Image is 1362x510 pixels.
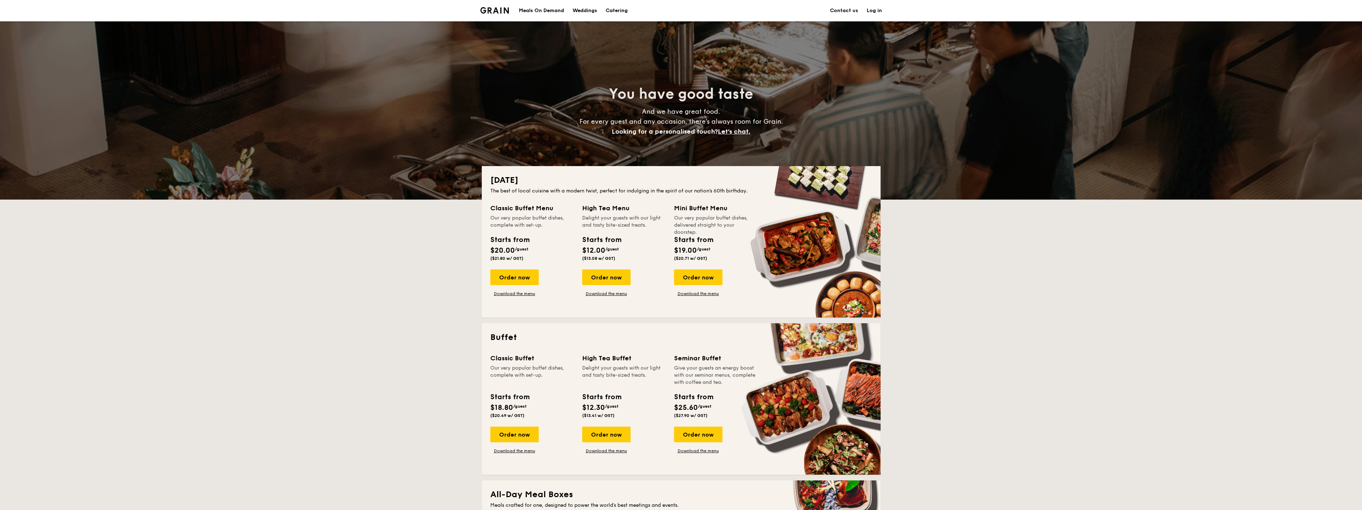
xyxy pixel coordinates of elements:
[490,235,529,245] div: Starts from
[490,365,574,386] div: Our very popular buffet dishes, complete with set-up.
[582,353,666,363] div: High Tea Buffet
[582,365,666,386] div: Delight your guests with our light and tasty bite-sized treats.
[490,246,515,255] span: $20.00
[582,427,631,442] div: Order now
[582,392,621,402] div: Starts from
[718,128,750,135] span: Let's chat.
[612,128,718,135] span: Looking for a personalised touch?
[674,365,757,386] div: Give your guests an energy boost with our seminar menus, complete with coffee and tea.
[674,215,757,229] div: Our very popular buffet dishes, delivered straight to your doorstep.
[513,404,527,409] span: /guest
[480,7,509,14] img: Grain
[490,392,529,402] div: Starts from
[674,413,708,418] span: ($27.90 w/ GST)
[674,448,722,454] a: Download the menu
[490,489,872,500] h2: All-Day Meal Boxes
[490,502,872,509] div: Meals crafted for one, designed to power the world's best meetings and events.
[698,404,711,409] span: /guest
[490,269,539,285] div: Order now
[579,108,783,135] span: And we have great food. For every guest and any occasion, there’s always room for Grain.
[674,246,697,255] span: $19.00
[674,256,707,261] span: ($20.71 w/ GST)
[582,256,615,261] span: ($13.08 w/ GST)
[674,353,757,363] div: Seminar Buffet
[582,413,615,418] span: ($13.41 w/ GST)
[605,247,619,252] span: /guest
[674,291,722,297] a: Download the menu
[490,187,872,195] div: The best of local cuisine with a modern twist, perfect for indulging in the spirit of our nation’...
[515,247,528,252] span: /guest
[582,215,666,229] div: Delight your guests with our light and tasty bite-sized treats.
[490,256,523,261] span: ($21.80 w/ GST)
[582,203,666,213] div: High Tea Menu
[674,203,757,213] div: Mini Buffet Menu
[674,427,722,442] div: Order now
[480,7,509,14] a: Logotype
[490,427,539,442] div: Order now
[490,215,574,229] div: Our very popular buffet dishes, complete with set-up.
[582,448,631,454] a: Download the menu
[582,246,605,255] span: $12.00
[674,403,698,412] span: $25.60
[582,291,631,297] a: Download the menu
[490,353,574,363] div: Classic Buffet
[490,332,872,343] h2: Buffet
[490,413,525,418] span: ($20.49 w/ GST)
[490,403,513,412] span: $18.80
[674,235,713,245] div: Starts from
[490,175,872,186] h2: [DATE]
[490,291,539,297] a: Download the menu
[582,269,631,285] div: Order now
[490,203,574,213] div: Classic Buffet Menu
[605,404,619,409] span: /guest
[582,235,621,245] div: Starts from
[609,86,753,103] span: You have good taste
[582,403,605,412] span: $12.30
[490,448,539,454] a: Download the menu
[697,247,710,252] span: /guest
[674,392,713,402] div: Starts from
[674,269,722,285] div: Order now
